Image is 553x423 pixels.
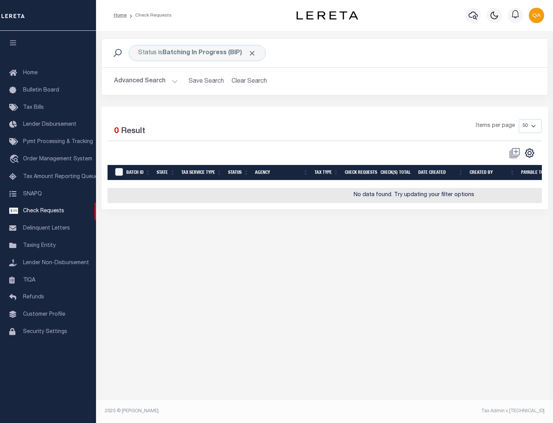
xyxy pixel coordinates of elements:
th: Date Created: activate to sort column ascending [415,165,467,181]
span: Pymt Processing & Tracking [23,139,93,145]
span: Taxing Entity [23,243,56,248]
button: Advanced Search [114,74,178,89]
span: Tax Amount Reporting Queue [23,174,98,180]
img: svg+xml;base64,PHN2ZyB4bWxucz0iaHR0cDovL3d3dy53My5vcmcvMjAwMC9zdmciIHBvaW50ZXItZXZlbnRzPSJub25lIi... [529,8,544,23]
th: Created By: activate to sort column ascending [467,165,518,181]
span: Check Requests [23,208,64,214]
span: SNAPQ [23,191,42,197]
button: Save Search [184,74,228,89]
span: Security Settings [23,329,67,335]
a: Home [114,13,127,18]
div: Tax Admin v.[TECHNICAL_ID] [330,408,545,415]
img: logo-dark.svg [296,11,358,20]
div: 2025 © [PERSON_NAME]. [99,408,325,415]
th: Check(s) Total [377,165,415,181]
th: Agency: activate to sort column ascending [252,165,311,181]
div: Status is [129,45,266,61]
span: Home [23,70,38,76]
span: Lender Non-Disbursement [23,260,89,266]
span: Click to Remove [248,49,256,57]
li: Check Requests [127,12,172,19]
th: Check Requests [342,165,377,181]
span: TIQA [23,277,35,283]
th: Status: activate to sort column ascending [225,165,252,181]
i: travel_explore [9,155,22,165]
b: Batching In Progress (BIP) [162,50,256,56]
span: Items per page [476,122,515,130]
button: Clear Search [228,74,270,89]
span: Refunds [23,295,44,300]
span: Bulletin Board [23,88,59,93]
label: Result [121,125,145,138]
span: Lender Disbursement [23,122,76,127]
span: Tax Bills [23,105,44,110]
span: Customer Profile [23,312,65,317]
th: Tax Type: activate to sort column ascending [311,165,342,181]
span: Delinquent Letters [23,226,70,231]
th: State: activate to sort column ascending [154,165,178,181]
th: Tax Service Type: activate to sort column ascending [178,165,225,181]
th: Batch Id: activate to sort column ascending [123,165,154,181]
span: Order Management System [23,157,92,162]
span: 0 [114,127,119,135]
